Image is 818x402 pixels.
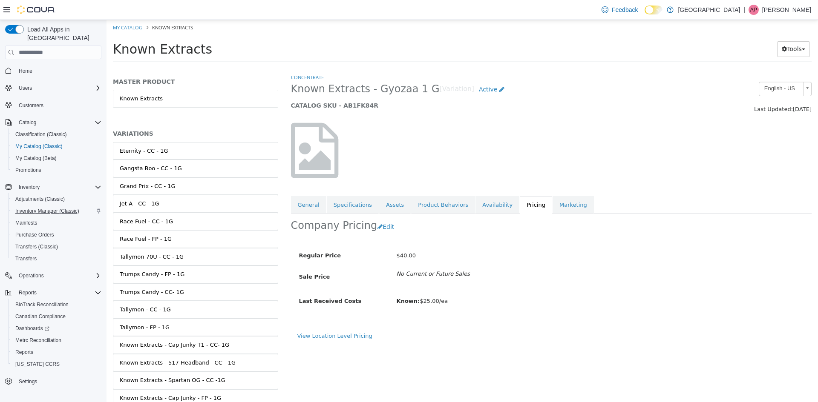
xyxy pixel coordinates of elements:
[743,5,745,15] p: |
[9,311,105,322] button: Canadian Compliance
[9,193,105,205] button: Adjustments (Classic)
[15,220,37,226] span: Manifests
[2,375,105,388] button: Settings
[369,176,413,194] a: Availability
[290,278,314,284] b: Known:
[12,141,101,151] span: My Catalog (Classic)
[12,359,63,369] a: [US_STATE] CCRS
[15,66,36,76] a: Home
[9,205,105,217] button: Inventory Manager (Classic)
[13,374,115,382] div: Known Extracts - Cap Junky - FP - 1G
[271,199,292,215] button: Edit
[15,143,63,150] span: My Catalog (Classic)
[15,337,61,344] span: Metrc Reconciliation
[12,194,101,204] span: Adjustments (Classic)
[2,82,105,94] button: Users
[671,21,703,37] button: Tools
[15,255,37,262] span: Transfers
[653,62,694,75] span: English - US
[15,243,58,250] span: Transfers (Classic)
[15,100,101,111] span: Customers
[15,83,35,93] button: Users
[15,288,101,298] span: Reports
[13,144,75,153] div: Gangsta Boo - CC - 1G
[193,278,255,284] span: Last Received Costs
[9,229,105,241] button: Purchase Orders
[15,376,101,387] span: Settings
[12,347,37,357] a: Reports
[2,99,105,111] button: Customers
[413,176,446,194] a: Pricing
[184,63,333,76] span: Known Extracts - Gyozaa 1 G
[19,85,32,91] span: Users
[645,14,645,15] span: Dark Mode
[19,184,40,191] span: Inventory
[333,66,368,73] small: [Variation]
[12,299,101,310] span: BioTrack Reconciliation
[13,162,69,171] div: Grand Prix - CC - 1G
[13,321,123,329] div: Known Extracts - Cap Junky T1 - CC- 1G
[12,299,72,310] a: BioTrack Reconciliation
[750,5,757,15] span: AP
[12,242,61,252] a: Transfers (Classic)
[13,356,119,365] div: Known Extracts - Spartan OG - CC -1G
[9,253,105,265] button: Transfers
[15,271,101,281] span: Operations
[12,335,65,345] a: Metrc Reconciliation
[652,62,705,76] a: English - US
[15,325,49,332] span: Dashboards
[13,339,129,347] div: Known Extracts - 517 Headband - CC - 1G
[15,376,40,387] a: Settings
[12,311,101,322] span: Canadian Compliance
[9,164,105,176] button: Promotions
[15,208,79,214] span: Inventory Manager (Classic)
[184,54,217,60] a: Concentrate
[15,155,57,162] span: My Catalog (Beta)
[15,196,65,202] span: Adjustments (Classic)
[12,242,101,252] span: Transfers (Classic)
[648,86,686,92] span: Last Updated:
[12,335,101,345] span: Metrc Reconciliation
[12,165,101,175] span: Promotions
[24,25,101,42] span: Load All Apps in [GEOGRAPHIC_DATA]
[193,254,224,260] span: Sale Price
[15,65,101,76] span: Home
[598,1,641,18] a: Feedback
[6,70,172,88] a: Known Extracts
[12,206,101,216] span: Inventory Manager (Classic)
[12,323,101,334] span: Dashboards
[2,181,105,193] button: Inventory
[12,206,83,216] a: Inventory Manager (Classic)
[15,349,33,356] span: Reports
[290,278,342,284] span: $25.00/ea
[12,218,101,228] span: Manifests
[15,182,43,192] button: Inventory
[12,165,45,175] a: Promotions
[12,230,101,240] span: Purchase Orders
[19,272,44,279] span: Operations
[13,250,78,259] div: Trumps Candy - FP - 1G
[220,176,272,194] a: Specifications
[19,102,43,109] span: Customers
[15,271,47,281] button: Operations
[13,215,65,223] div: Race Fuel - FP - 1G
[290,232,310,239] span: $40.00
[12,254,40,264] a: Transfers
[12,141,66,151] a: My Catalog (Classic)
[12,153,101,163] span: My Catalog (Beta)
[12,153,60,163] a: My Catalog (Beta)
[446,176,487,194] a: Marketing
[6,110,172,117] h5: VARIATIONS
[2,287,105,299] button: Reports
[184,176,220,194] a: General
[19,289,37,296] span: Reports
[15,301,69,308] span: BioTrack Reconciliation
[184,82,572,89] h5: CATALOG SKU - AB1FK84R
[15,231,54,238] span: Purchase Orders
[305,176,369,194] a: Product Behaviors
[762,5,811,15] p: [PERSON_NAME]
[13,180,53,188] div: Jet-A - CC - 1G
[12,218,40,228] a: Manifests
[749,5,759,15] div: Alyssa Poage
[12,129,101,140] span: Classification (Classic)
